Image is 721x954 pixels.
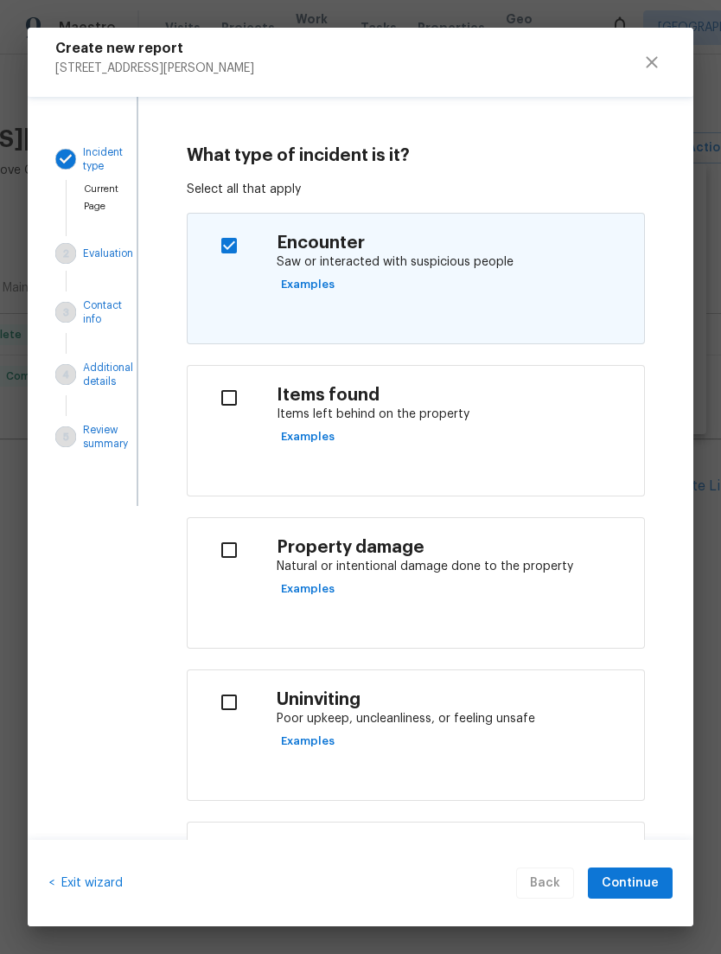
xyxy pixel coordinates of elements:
text: 2 [63,249,69,259]
text: 3 [63,308,69,317]
button: Additional details [48,354,95,395]
h4: Items found [277,385,630,407]
button: close [631,42,673,83]
span: Continue [602,873,659,894]
div: < [48,868,123,900]
text: 5 [63,432,69,442]
span: Examples [281,579,335,599]
button: Examples [277,576,339,603]
button: Examples [277,272,339,298]
button: Review summary [48,416,95,458]
h4: What type of incident is it? [187,145,645,167]
span: Examples [281,427,335,447]
p: Incident type [83,145,123,173]
span: Exit wizard [54,877,123,889]
text: 4 [63,370,69,380]
button: Continue [588,868,673,900]
p: Natural or intentional damage done to the property [277,558,630,576]
span: Examples [281,732,335,752]
p: Saw or interacted with suspicious people [277,253,630,272]
p: Select all that apply [187,181,645,199]
h4: Encounter [277,233,630,254]
button: Examples [277,728,339,755]
h4: Uninviting [277,689,630,711]
span: Current Page [84,184,118,211]
h5: Create new report [55,42,254,55]
p: Contact info [83,298,122,326]
button: Examples [277,424,339,451]
p: Additional details [83,361,133,388]
p: Review summary [83,423,128,451]
p: [STREET_ADDRESS][PERSON_NAME] [55,55,254,74]
p: Evaluation [83,247,133,260]
button: Contact info [48,291,95,333]
button: Incident type [48,138,95,180]
button: Evaluation [48,236,95,271]
p: Items left behind on the property [277,406,630,424]
p: Poor upkeep, uncleanliness, or feeling unsafe [277,710,630,728]
span: Examples [281,275,335,295]
h4: Property damage [277,537,630,559]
